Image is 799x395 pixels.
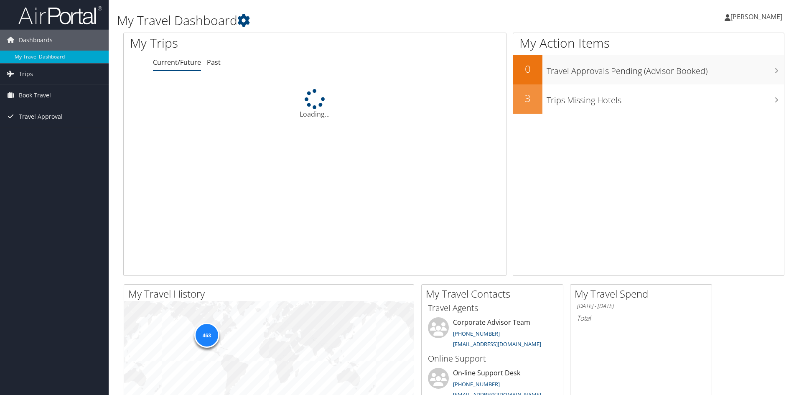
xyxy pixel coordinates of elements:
h3: Online Support [428,353,557,364]
h2: My Travel History [128,287,414,301]
div: 463 [194,323,219,348]
span: Travel Approval [19,106,63,127]
a: [PHONE_NUMBER] [453,330,500,337]
h2: My Travel Contacts [426,287,563,301]
span: Book Travel [19,85,51,106]
span: Trips [19,64,33,84]
a: Past [207,58,221,67]
div: Loading... [124,89,506,119]
h6: [DATE] - [DATE] [577,302,705,310]
h2: 3 [513,91,542,105]
span: [PERSON_NAME] [730,12,782,21]
h2: 0 [513,62,542,76]
h1: My Action Items [513,34,784,52]
h6: Total [577,313,705,323]
a: 0Travel Approvals Pending (Advisor Booked) [513,55,784,84]
h3: Travel Approvals Pending (Advisor Booked) [547,61,784,77]
h1: My Trips [130,34,341,52]
a: [PHONE_NUMBER] [453,380,500,388]
h3: Trips Missing Hotels [547,90,784,106]
h3: Travel Agents [428,302,557,314]
a: Current/Future [153,58,201,67]
img: airportal-logo.png [18,5,102,25]
span: Dashboards [19,30,53,51]
a: [PERSON_NAME] [725,4,791,29]
li: Corporate Advisor Team [424,317,561,352]
h2: My Travel Spend [575,287,712,301]
a: [EMAIL_ADDRESS][DOMAIN_NAME] [453,340,541,348]
a: 3Trips Missing Hotels [513,84,784,114]
h1: My Travel Dashboard [117,12,566,29]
